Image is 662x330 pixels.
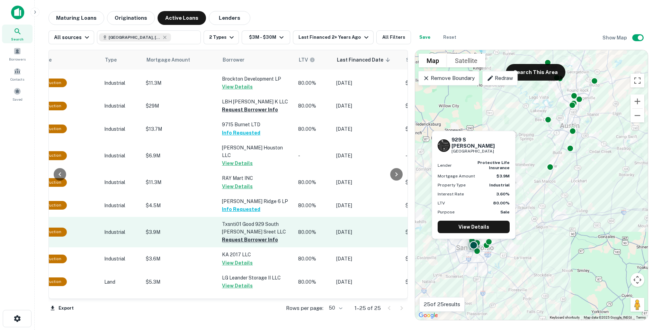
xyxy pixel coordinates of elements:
[405,278,461,286] p: $6.6M
[500,210,510,214] strong: Sale
[584,315,632,319] span: Map data ©2025 Google, INEGI
[222,297,291,312] p: [PERSON_NAME] Stassney HP DEV INC
[405,152,461,159] p: -
[222,198,291,205] p: [PERSON_NAME] Ridge 6 LP
[54,33,91,42] div: All sources
[405,255,461,263] p: $4.5M
[406,56,446,64] span: Sale Amount
[2,85,33,103] div: Saved
[146,202,215,209] p: $4.5M
[223,56,244,64] span: Borrower
[222,236,278,244] button: Request Borrower Info
[423,74,474,82] p: Remove Boundary
[222,121,291,128] p: 9715 Burnet LTD
[222,159,253,167] button: View Details
[424,300,460,309] p: 25 of 25 results
[146,102,215,110] p: $29M
[630,74,644,88] button: Toggle fullscreen view
[630,109,644,122] button: Zoom out
[48,30,94,44] button: All sources
[146,56,199,64] span: Mortgage Amount
[337,56,392,64] span: Last Financed Date
[286,304,323,312] p: Rows per page:
[336,202,399,209] p: [DATE]
[627,275,662,308] iframe: Chat Widget
[222,220,291,236] p: Txsnti01 Good 929 South [PERSON_NAME] Sreet LLC
[405,228,461,236] p: $4.9M
[2,25,33,43] a: Search
[636,315,646,319] a: Terms (opens in new tab)
[336,125,399,133] p: [DATE]
[438,182,466,188] p: Property Type
[438,162,452,168] p: Lender
[298,33,370,42] div: Last Financed 2+ Years Ago
[417,311,440,320] img: Google
[293,30,373,44] button: Last Financed 2+ Years Ago
[506,64,565,81] button: Search This Area
[336,102,399,110] p: [DATE]
[419,54,447,67] button: Show street map
[493,201,510,205] strong: 80.00%
[336,278,399,286] p: [DATE]
[146,125,215,133] p: $13.7M
[109,34,161,40] span: [GEOGRAPHIC_DATA], [GEOGRAPHIC_DATA], [GEOGRAPHIC_DATA]
[104,228,139,236] p: Industrial
[438,209,455,215] p: Purpose
[222,251,291,258] p: KA 2017 LLC
[9,56,26,62] span: Borrowers
[299,56,308,64] h6: LTV
[222,205,260,213] button: Info Requested
[451,137,510,149] h6: 929 S [PERSON_NAME]
[104,125,139,133] p: Industrial
[477,160,510,170] strong: protective life insurance
[326,303,343,313] div: 50
[295,50,333,70] th: LTVs displayed on the website are for informational purposes only and may be reported incorrectly...
[2,45,33,63] div: Borrowers
[11,36,24,42] span: Search
[146,79,215,87] p: $11.3M
[146,278,215,286] p: $5.3M
[146,178,215,186] p: $11.3M
[405,202,461,209] p: $5.6M
[298,180,316,185] span: 80.00%
[105,56,117,64] span: Type
[298,279,316,285] span: 80.00%
[222,274,291,282] p: LG Leander Storage II LLC
[11,6,24,19] img: capitalize-icon.png
[104,202,139,209] p: Industrial
[336,228,399,236] p: [DATE]
[376,30,411,44] button: All Filters
[550,315,580,320] button: Keyboard shortcuts
[48,11,104,25] button: Maturing Loans
[298,229,316,235] span: 80.00%
[104,255,139,263] p: Industrial
[107,11,155,25] button: Originations
[222,83,253,91] button: View Details
[146,152,215,159] p: $6.9M
[2,65,33,83] a: Contacts
[298,80,316,86] span: 80.00%
[336,152,399,159] p: [DATE]
[336,178,399,186] p: [DATE]
[299,56,324,64] span: LTVs displayed on the website are for informational purposes only and may be reported incorrectly...
[299,56,315,64] div: LTVs displayed on the website are for informational purposes only and may be reported incorrectly...
[298,126,316,132] span: 80.00%
[298,153,300,158] span: -
[336,79,399,87] p: [DATE]
[336,255,399,263] p: [DATE]
[48,303,75,313] button: Export
[204,30,239,44] button: 2 Types
[451,148,510,155] p: [GEOGRAPHIC_DATA]
[104,79,139,87] p: Industrial
[405,102,461,110] p: $36.3M
[222,282,253,290] button: View Details
[438,173,475,179] p: Mortgage Amount
[405,79,461,87] p: $14.1M
[222,174,291,182] p: RAY Mart INC
[489,183,510,187] strong: Industrial
[222,129,260,137] button: Info Requested
[158,11,206,25] button: Active Loans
